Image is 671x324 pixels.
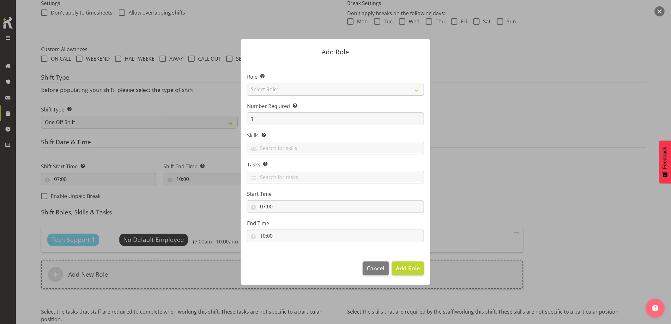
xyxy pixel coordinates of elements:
[247,200,424,213] input: Click to select...
[392,261,424,275] button: Add Role
[247,132,424,139] label: Skills
[247,172,424,182] input: Search for tasks
[659,141,671,183] button: Feedback - Show survey
[247,230,424,242] input: Click to select...
[662,147,668,169] span: Feedback
[247,73,424,81] label: Role
[396,264,420,272] span: Add Role
[247,219,424,227] label: End Time
[247,190,424,198] label: Start Time
[247,49,424,55] p: Add Role
[247,161,424,168] label: Tasks
[247,143,424,153] input: Search for skills
[652,305,658,311] img: help-xxl-2.png
[363,261,389,275] button: Cancel
[247,102,424,110] label: Number Required
[367,264,385,272] span: Cancel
